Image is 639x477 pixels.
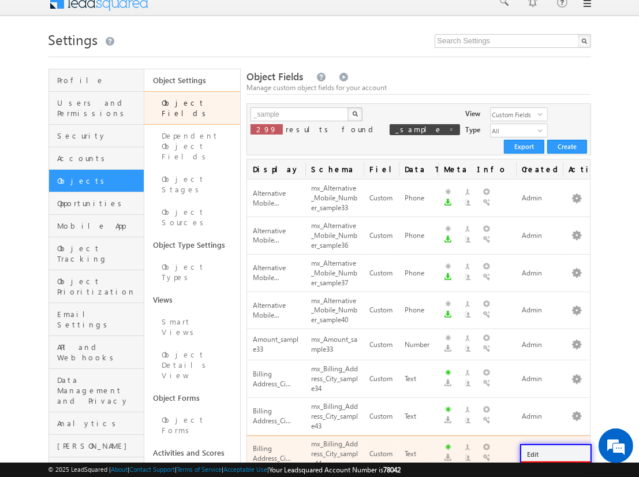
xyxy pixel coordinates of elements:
[144,344,240,387] a: Object Details View
[253,301,286,319] span: Alternative Mobile...
[522,304,557,316] div: Admin
[405,339,432,351] div: Number
[384,465,401,474] span: 78042
[49,125,144,147] a: Security
[522,339,557,351] div: Admin
[405,267,432,280] div: Phone
[49,270,144,303] a: Object Prioritization
[256,124,277,134] span: 299
[58,221,141,231] span: Mobile App
[247,159,305,179] span: Display Name
[438,159,516,179] span: Meta Info
[369,230,393,242] div: Custom
[253,407,291,425] span: Billing Address_Ci...
[311,295,358,327] div: mx_Alternative_Mobile_Number_sample40
[516,159,563,179] span: Created By
[58,153,141,163] span: Accounts
[58,276,141,297] span: Object Prioritization
[58,98,141,118] span: Users and Permissions
[111,465,128,473] a: About
[144,91,240,125] a: Object Fields
[58,342,141,363] span: API and Webhooks
[49,303,144,336] a: Email Settings
[144,442,240,464] a: Activities and Scores
[405,192,432,204] div: Phone
[48,464,401,475] span: © 2025 LeadSquared | | | | |
[491,108,538,121] span: Custom Fields
[49,147,144,170] a: Accounts
[466,124,481,135] div: Type
[144,256,240,289] a: Object Types
[130,465,175,473] a: Contact Support
[405,304,432,316] div: Phone
[20,61,48,76] img: d_60004797649_company_0_60004797649
[144,201,240,234] a: Object Sources
[311,363,358,395] div: mx_Billing_Address_City_sample34
[253,444,291,463] span: Billing Address_Ci...
[58,131,141,141] span: Security
[522,267,557,280] div: Admin
[144,311,240,344] a: Smart Views
[364,159,399,179] span: Field Type
[58,75,141,85] span: Profile
[522,411,557,423] div: Admin
[369,267,393,280] div: Custom
[224,465,268,473] a: Acceptable Use
[253,226,286,245] span: Alternative Mobile...
[522,230,557,242] div: Admin
[522,373,557,385] div: Admin
[369,192,393,204] div: Custom
[466,107,481,119] div: View
[246,70,303,83] span: Object Fields
[369,373,393,385] div: Custom
[311,401,358,433] div: mx_Billing_Address_City_sample43
[311,334,358,356] div: mx_Amount_sample33
[49,69,144,92] a: Profile
[144,387,240,409] a: Object Forms
[399,159,438,179] span: Data Type
[369,448,393,460] div: Custom
[311,220,358,252] div: mx_Alternative_Mobile_Number_sample36
[405,230,432,242] div: Phone
[538,127,547,134] span: select
[144,69,240,91] a: Object Settings
[58,176,141,186] span: Objects
[253,189,286,207] span: Alternative Mobile...
[491,124,538,137] span: All
[405,411,432,423] div: Text
[311,258,358,289] div: mx_Alternative_Mobile_Number_sample37
[144,409,240,442] a: Object Forms
[58,441,141,451] span: [PERSON_NAME]
[49,215,144,237] a: Mobile App
[521,448,591,461] a: Edit
[144,234,240,256] a: Object Type Settings
[58,375,141,406] span: Data Management and Privacy
[58,418,141,428] span: Analytics
[189,6,217,33] div: Minimize live chat window
[369,304,393,316] div: Custom
[286,124,378,134] span: results found
[253,263,286,282] span: Alternative Mobile...
[49,336,144,369] a: API and Webhooks
[563,159,590,179] span: Actions
[369,339,393,351] div: Custom
[305,159,364,179] span: Schema Name
[49,92,144,125] a: Users and Permissions
[49,237,144,270] a: Object Tracking
[58,198,141,208] span: Opportunities
[58,309,141,330] span: Email Settings
[405,448,432,460] div: Text
[253,335,298,353] span: Amount_sample33
[144,289,240,311] a: Views
[253,370,291,388] span: Billing Address_Ci...
[49,412,144,435] a: Analytics
[538,111,547,118] span: select
[144,168,240,201] a: Object Stages
[311,182,358,214] div: mx_Alternative_Mobile_Number_sample33
[144,125,240,168] a: Dependent Object Fields
[270,465,401,474] span: Your Leadsquared Account Number is
[15,107,211,346] textarea: Type your message and hit 'Enter'
[547,140,587,154] button: Create
[157,356,210,371] em: Start Chat
[246,83,591,93] div: Manage custom object fields for your account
